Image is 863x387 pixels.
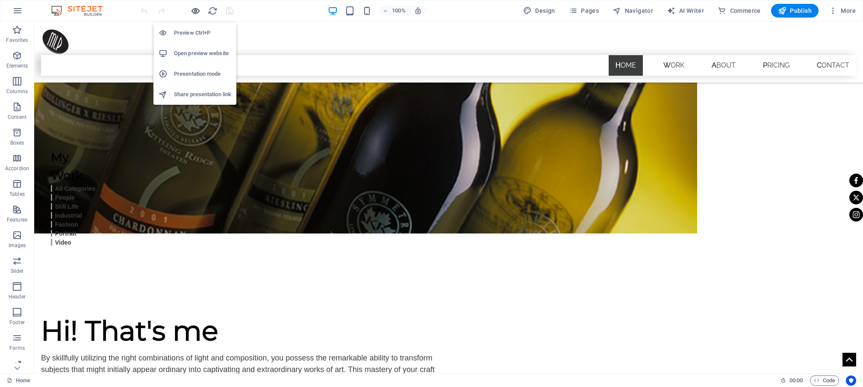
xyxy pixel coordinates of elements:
[6,62,28,69] p: Elements
[523,6,555,15] span: Design
[566,4,602,18] button: Pages
[9,293,26,300] p: Header
[49,6,113,16] img: Editor Logo
[9,319,25,326] p: Footer
[379,6,409,16] button: 100%
[174,89,231,100] h6: Share presentation link
[663,4,707,18] button: AI Writer
[829,6,856,15] span: More
[174,48,231,59] h6: Open preview website
[613,6,653,15] span: Navigator
[718,6,761,15] span: Commerce
[174,28,231,38] h6: Preview Ctrl+P
[825,4,859,18] button: More
[714,4,764,18] button: Commerce
[609,4,657,18] button: Navigator
[569,6,599,15] span: Pages
[814,375,835,386] span: Code
[667,6,704,15] span: AI Writer
[174,69,231,79] h6: Presentation mode
[6,37,28,44] p: Favorites
[7,375,30,386] a: Click to cancel selection. Double-click to open Pages
[9,345,25,352] p: Forms
[207,6,218,16] button: reload
[778,6,812,15] span: Publish
[392,6,406,16] h6: 100%
[9,191,25,198] p: Tables
[10,139,24,146] p: Boxes
[520,4,559,18] div: Design (Ctrl+Alt+Y)
[9,242,26,249] p: Images
[6,88,28,95] p: Columns
[810,375,839,386] button: Code
[520,4,559,18] button: Design
[771,4,819,18] button: Publish
[781,375,803,386] h6: Session time
[8,114,27,121] p: Content
[414,7,422,15] i: On resize automatically adjust zoom level to fit chosen device.
[208,6,218,16] i: Reload page
[789,375,803,386] span: 00 00
[846,375,856,386] button: Usercentrics
[7,216,27,223] p: Features
[795,377,797,384] span: :
[5,165,29,172] p: Accordion
[11,268,24,275] p: Slider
